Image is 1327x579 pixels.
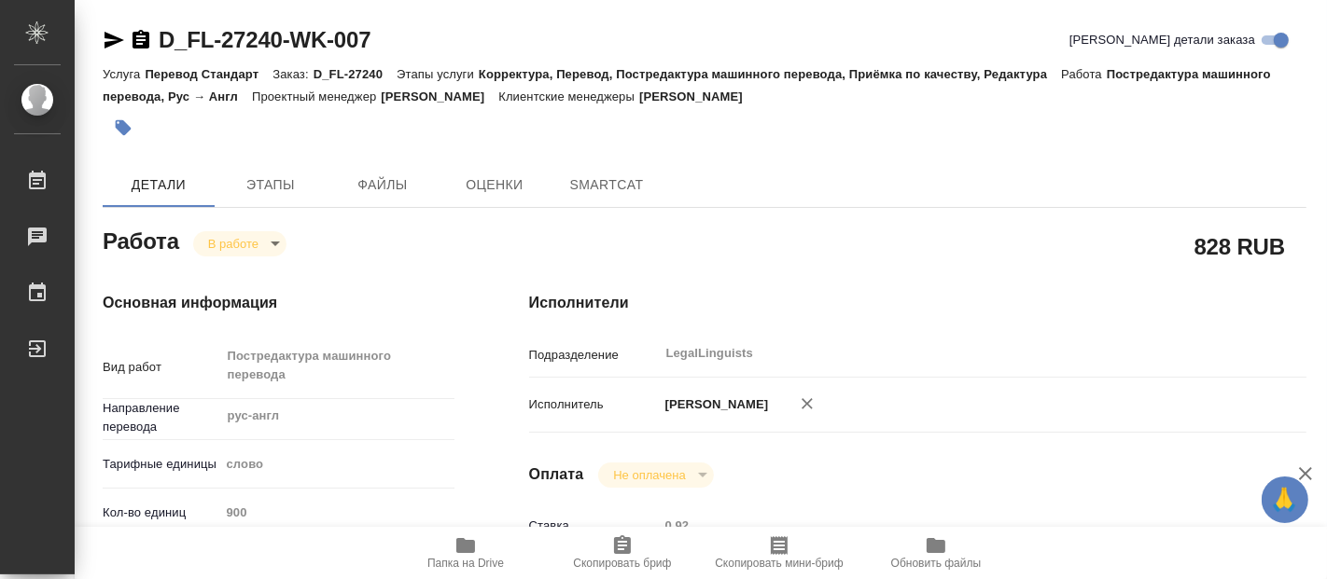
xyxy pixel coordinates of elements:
p: [PERSON_NAME] [639,90,757,103]
button: В работе [203,236,264,252]
span: Скопировать бриф [573,557,671,570]
div: В работе [598,462,713,488]
p: Услуга [103,67,145,81]
p: Тарифные единицы [103,455,220,474]
button: Добавить тэг [103,107,144,148]
span: Файлы [338,173,427,197]
span: Скопировать мини-бриф [715,557,843,570]
h4: Оплата [529,463,584,486]
p: Этапы услуги [397,67,479,81]
p: Подразделение [529,346,659,365]
p: D_FL-27240 [314,67,397,81]
p: Корректура, Перевод, Постредактура машинного перевода, Приёмка по качеству, Редактура [479,67,1061,81]
p: Работа [1061,67,1107,81]
input: Пустое поле [220,499,454,526]
span: 🙏 [1269,480,1301,519]
p: Кол-во единиц [103,503,220,522]
button: Скопировать ссылку [130,29,152,51]
span: Этапы [226,173,315,197]
span: Папка на Drive [427,557,504,570]
span: Детали [114,173,203,197]
h2: Работа [103,223,179,256]
button: Удалить исполнителя [787,383,828,424]
p: [PERSON_NAME] [381,90,498,103]
button: Папка на Drive [387,527,544,579]
span: Оценки [450,173,539,197]
span: [PERSON_NAME] детали заказа [1069,31,1255,49]
button: Обновить файлы [858,527,1014,579]
button: Скопировать мини-бриф [701,527,858,579]
input: Пустое поле [659,512,1242,539]
h4: Исполнители [529,292,1306,314]
p: Заказ: [272,67,313,81]
span: SmartCat [562,173,651,197]
div: слово [220,448,454,480]
a: D_FL-27240-WK-007 [159,27,370,52]
button: Скопировать ссылку для ЯМессенджера [103,29,125,51]
p: Перевод Стандарт [145,67,272,81]
h4: Основная информация [103,292,454,314]
p: Проектный менеджер [252,90,381,103]
p: Исполнитель [529,395,659,414]
button: Скопировать бриф [544,527,701,579]
div: В работе [193,231,286,256]
button: Не оплачена [608,467,691,483]
p: Клиентские менеджеры [498,90,639,103]
button: 🙏 [1262,476,1308,523]
span: Обновить файлы [891,557,982,570]
h2: 828 RUB [1194,230,1285,262]
p: Направление перевода [103,399,220,436]
p: [PERSON_NAME] [659,395,769,414]
p: Вид работ [103,358,220,377]
p: Ставка [529,517,659,535]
